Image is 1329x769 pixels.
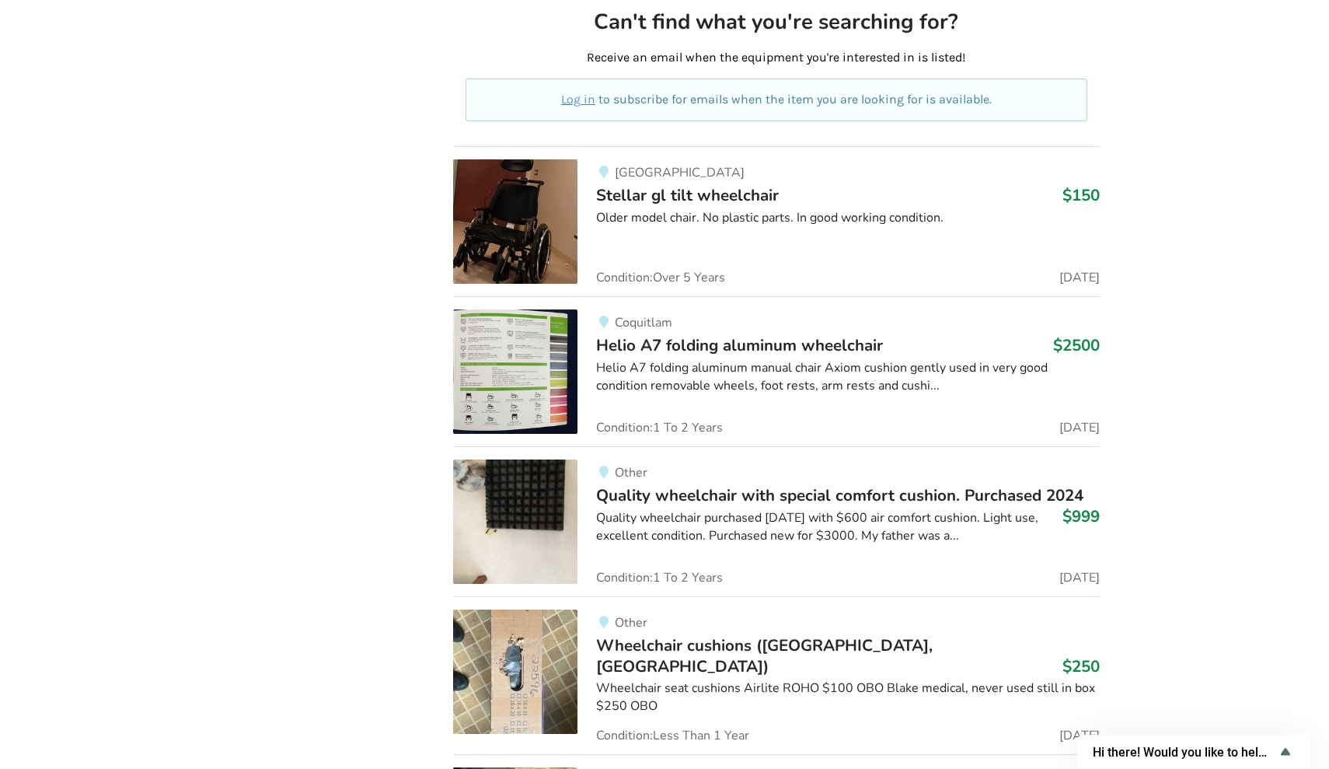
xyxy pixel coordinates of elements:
span: [DATE] [1059,271,1100,284]
a: mobility-quality wheelchair with special comfort cushion. purchased 2024OtherQuality wheelchair w... [453,446,1099,596]
span: Condition: 1 To 2 Years [596,572,723,584]
span: Quality wheelchair with special comfort cushion. Purchased 2024 [596,484,1083,506]
h2: Can't find what you're searching for? [466,9,1087,36]
span: [DATE] [1059,572,1100,584]
a: mobility-wheelchair cushions (victoria, bc)OtherWheelchair cushions ([GEOGRAPHIC_DATA], [GEOGRAPH... [453,596,1099,754]
a: mobility-stellar gl tilt wheelchair[GEOGRAPHIC_DATA]Stellar gl tilt wheelchair$150Older model cha... [453,146,1099,296]
span: Wheelchair cushions ([GEOGRAPHIC_DATA], [GEOGRAPHIC_DATA]) [596,634,933,676]
h3: $150 [1062,185,1100,205]
p: to subscribe for emails when the item you are looking for is available. [484,91,1068,109]
img: mobility-wheelchair cushions (victoria, bc) [453,610,577,734]
img: mobility-stellar gl tilt wheelchair [453,159,577,284]
span: Hi there! Would you like to help us improve AssistList? [1093,745,1276,760]
div: Wheelchair seat cushions Airlite ROHO $100 OBO Blake medical, never used still in box $250 OBO [596,680,1099,715]
span: [DATE] [1059,729,1100,742]
img: mobility-helio a7 folding aluminum wheelchair [453,309,577,434]
span: Helio A7 folding aluminum wheelchair [596,334,883,356]
a: Log in [561,92,595,107]
div: Helio A7 folding aluminum manual chair Axiom cushion gently used in very good condition removable... [596,359,1099,395]
span: Other [615,614,647,631]
span: Stellar gl tilt wheelchair [596,184,779,206]
p: Receive an email when the equipment you're interested in is listed! [466,49,1087,67]
span: Condition: Over 5 Years [596,271,725,284]
h3: $2500 [1053,335,1100,355]
img: mobility-quality wheelchair with special comfort cushion. purchased 2024 [453,460,577,584]
div: Older model chair. No plastic parts. In good working condition. [596,209,1099,227]
span: Condition: Less Than 1 Year [596,729,749,742]
h3: $999 [1062,506,1100,526]
span: Other [615,464,647,481]
span: Coquitlam [615,314,672,331]
span: [GEOGRAPHIC_DATA] [615,164,745,181]
span: Condition: 1 To 2 Years [596,421,723,434]
div: Quality wheelchair purchased [DATE] with $600 air comfort cushion. Light use, excellent condition... [596,509,1099,545]
button: Show survey - Hi there! Would you like to help us improve AssistList? [1093,743,1295,761]
span: [DATE] [1059,421,1100,434]
a: mobility-helio a7 folding aluminum wheelchairCoquitlamHelio A7 folding aluminum wheelchair$2500He... [453,296,1099,446]
h3: $250 [1062,656,1100,676]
